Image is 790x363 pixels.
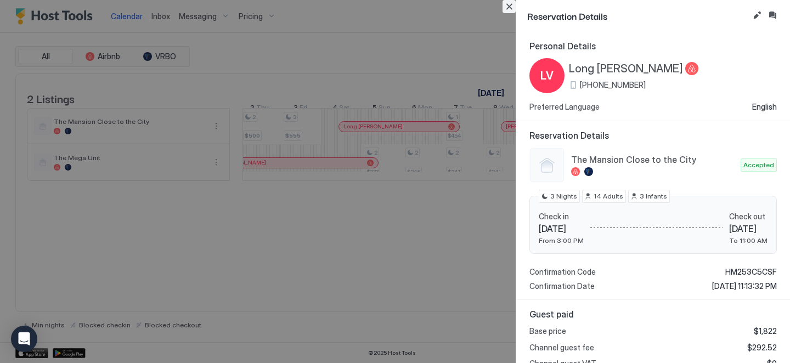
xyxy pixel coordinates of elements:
[11,326,37,352] div: Open Intercom Messenger
[640,191,667,201] span: 3 Infants
[569,62,683,76] span: Long [PERSON_NAME]
[550,191,577,201] span: 3 Nights
[529,309,777,320] span: Guest paid
[725,267,777,277] span: HM253C5CSF
[712,281,777,291] span: [DATE] 11:13:32 PM
[539,223,584,234] span: [DATE]
[529,130,777,141] span: Reservation Details
[571,154,736,165] span: The Mansion Close to the City
[752,102,777,112] span: English
[580,80,646,90] span: [PHONE_NUMBER]
[529,326,566,336] span: Base price
[529,102,600,112] span: Preferred Language
[747,343,777,353] span: $292.52
[529,281,595,291] span: Confirmation Date
[751,9,764,22] button: Edit reservation
[540,67,554,84] span: LV
[729,236,768,245] span: To 11:00 AM
[527,9,748,22] span: Reservation Details
[539,236,584,245] span: From 3:00 PM
[529,41,777,52] span: Personal Details
[529,267,596,277] span: Confirmation Code
[729,212,768,222] span: Check out
[766,9,779,22] button: Inbox
[594,191,623,201] span: 14 Adults
[529,343,594,353] span: Channel guest fee
[539,212,584,222] span: Check in
[754,326,777,336] span: $1,822
[729,223,768,234] span: [DATE]
[743,160,774,170] span: Accepted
